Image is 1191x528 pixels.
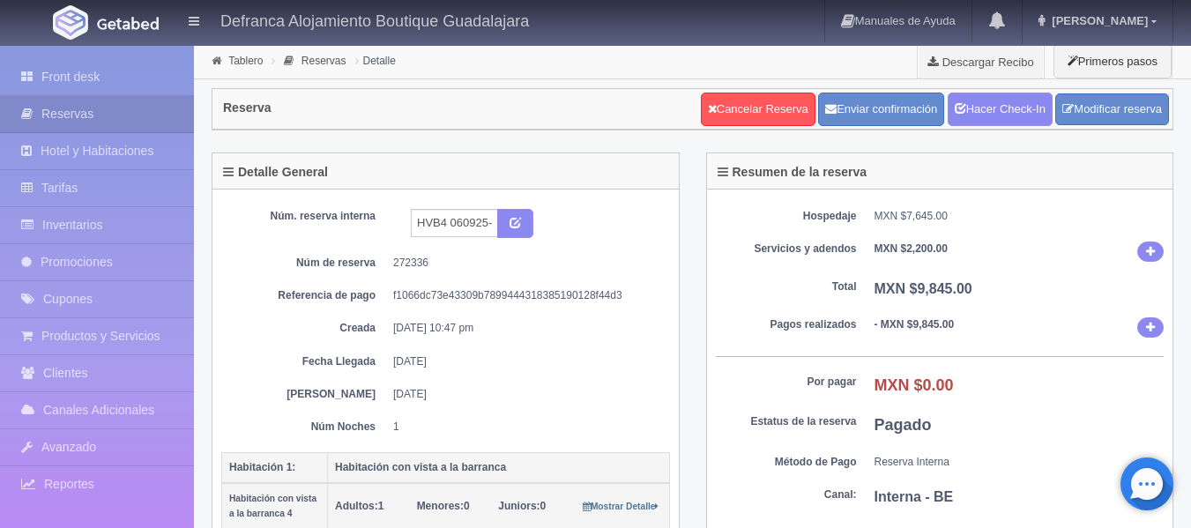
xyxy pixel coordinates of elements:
[234,387,376,402] dt: [PERSON_NAME]
[716,375,857,390] dt: Por pagar
[875,416,932,434] b: Pagado
[229,494,316,518] small: Habitación con vista a la barranca 4
[716,279,857,294] dt: Total
[875,376,954,394] b: MXN $0.00
[417,500,464,512] strong: Menores:
[228,55,263,67] a: Tablero
[875,318,955,331] b: - MXN $9,845.00
[335,500,378,512] strong: Adultos:
[53,5,88,40] img: Getabed
[393,256,657,271] dd: 272336
[716,414,857,429] dt: Estatus de la reserva
[875,281,972,296] b: MXN $9,845.00
[701,93,815,126] a: Cancelar Reserva
[234,209,376,224] dt: Núm. reserva interna
[229,461,295,473] b: Habitación 1:
[716,455,857,470] dt: Método de Pago
[716,317,857,332] dt: Pagos realizados
[301,55,346,67] a: Reservas
[875,242,948,255] b: MXN $2,200.00
[335,500,383,512] span: 1
[1053,44,1172,78] button: Primeros pasos
[875,455,1165,470] dd: Reserva Interna
[223,101,272,115] h4: Reserva
[234,288,376,303] dt: Referencia de pago
[234,354,376,369] dt: Fecha Llegada
[393,354,657,369] dd: [DATE]
[234,256,376,271] dt: Núm de reserva
[948,93,1053,126] a: Hacer Check-In
[716,242,857,257] dt: Servicios y adendos
[393,387,657,402] dd: [DATE]
[393,321,657,336] dd: [DATE] 10:47 pm
[498,500,546,512] span: 0
[1055,93,1169,126] a: Modificar reserva
[583,500,659,512] a: Mostrar Detalle
[583,502,659,511] small: Mostrar Detalle
[234,321,376,336] dt: Creada
[918,44,1044,79] a: Descargar Recibo
[393,288,657,303] dd: f1066dc73e43309b7899444318385190128f44d3
[875,209,1165,224] dd: MXN $7,645.00
[234,420,376,435] dt: Núm Noches
[1047,14,1148,27] span: [PERSON_NAME]
[716,487,857,502] dt: Canal:
[818,93,944,126] button: Enviar confirmación
[220,9,529,31] h4: Defranca Alojamiento Boutique Guadalajara
[716,209,857,224] dt: Hospedaje
[417,500,470,512] span: 0
[223,166,328,179] h4: Detalle General
[875,489,954,504] b: Interna - BE
[328,452,670,483] th: Habitación con vista a la barranca
[393,420,657,435] dd: 1
[97,17,159,30] img: Getabed
[351,52,400,69] li: Detalle
[498,500,540,512] strong: Juniors:
[718,166,867,179] h4: Resumen de la reserva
